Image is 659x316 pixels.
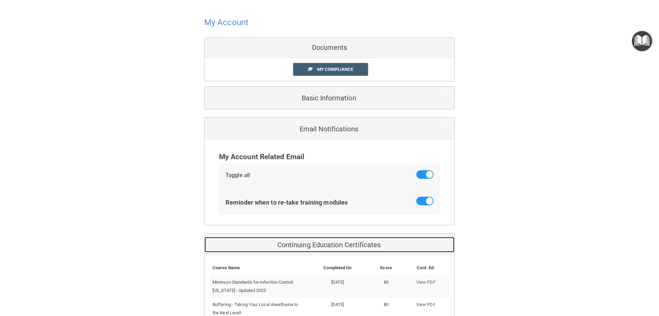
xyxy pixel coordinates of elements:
button: Open Resource Center [632,31,652,51]
h4: My Account [204,18,248,27]
span: [DATE] [331,302,344,307]
div: Toggle all [226,170,250,181]
span: Minimum Standards for Infection Control: [US_STATE] - Updated 2025 [212,280,294,293]
h5: Email Notifications [210,125,428,133]
th: Course Name [210,261,305,275]
a: View PDF [416,280,436,285]
span: [DATE] [331,280,344,285]
span: Buffering - Taking Your Local Anesthesia to the Next Level! [212,302,298,315]
span: My Compliance [317,67,353,72]
th: Score [370,261,403,275]
div: My Account Related Email [219,150,440,164]
span: 80 [384,302,389,307]
a: Email Notifications [210,121,449,137]
div: Reminder when to re-take training modules [226,197,348,208]
th: Cont. Ed. [403,261,449,275]
span: 80 [384,280,389,285]
div: Documents [205,38,454,58]
a: Basic Information [210,90,449,106]
th: Completed On [305,261,370,275]
a: Continuing Education Certificates [210,237,449,252]
h5: Basic Information [210,94,428,102]
h5: Continuing Education Certificates [210,241,428,249]
a: View PDF [416,302,436,307]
